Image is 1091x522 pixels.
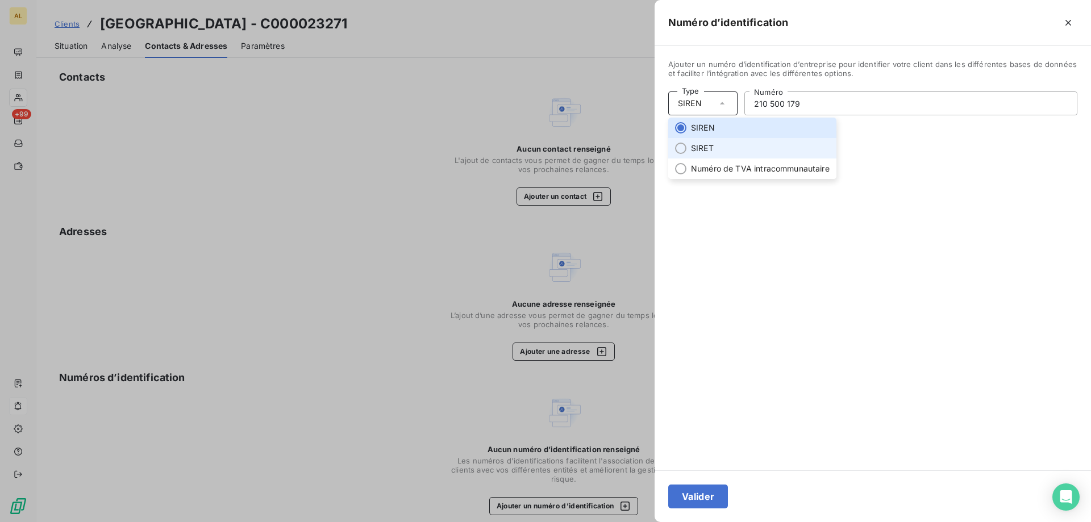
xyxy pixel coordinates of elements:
[668,138,836,158] li: SIRET
[668,158,836,179] li: Numéro de TVA intracommunautaire
[1052,483,1080,511] div: Open Intercom Messenger
[668,60,1077,78] span: Ajouter un numéro d’identification d’entreprise pour identifier votre client dans les différentes...
[678,98,702,109] div: SIREN
[668,15,788,31] h5: Numéro d’identification
[668,485,728,508] button: Valider
[668,118,836,138] li: SIREN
